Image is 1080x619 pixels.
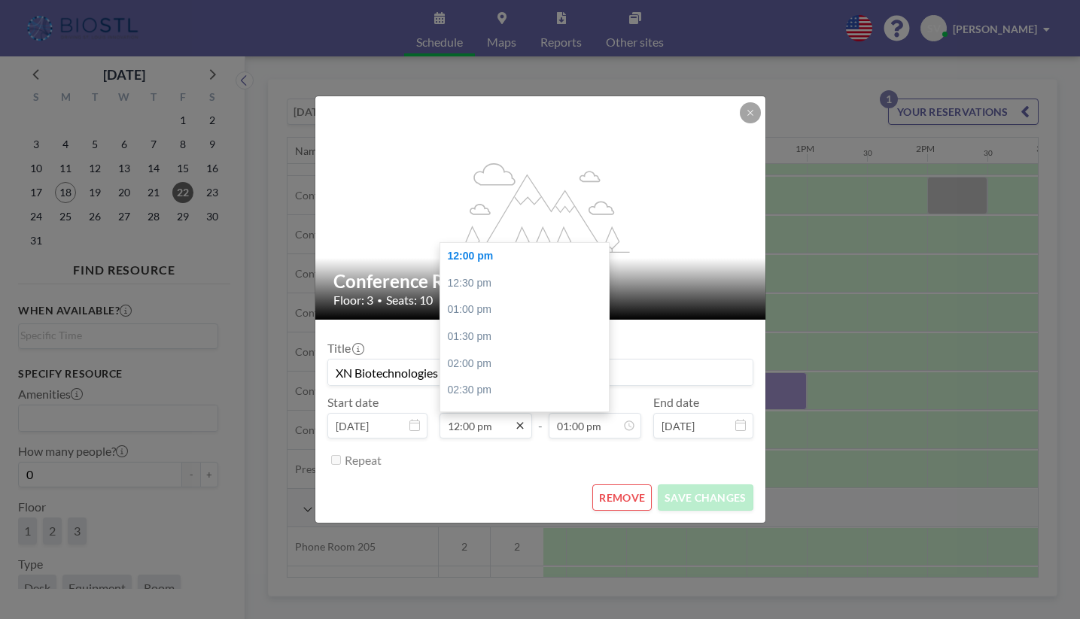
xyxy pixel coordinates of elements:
[440,243,616,270] div: 12:00 pm
[592,484,652,511] button: REMOVE
[440,404,616,431] div: 03:00 pm
[328,360,753,385] input: (No title)
[377,295,382,306] span: •
[440,296,616,323] div: 01:00 pm
[440,377,616,404] div: 02:30 pm
[327,395,379,410] label: Start date
[658,484,753,511] button: SAVE CHANGES
[327,341,363,356] label: Title
[333,270,749,293] h2: Conference Room 326
[452,162,629,252] g: flex-grow: 1.2;
[333,293,373,308] span: Floor: 3
[440,323,616,350] div: 01:30 pm
[440,270,616,297] div: 12:30 pm
[440,350,616,378] div: 02:00 pm
[345,453,382,468] label: Repeat
[538,400,543,433] span: -
[386,293,433,308] span: Seats: 10
[653,395,699,410] label: End date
